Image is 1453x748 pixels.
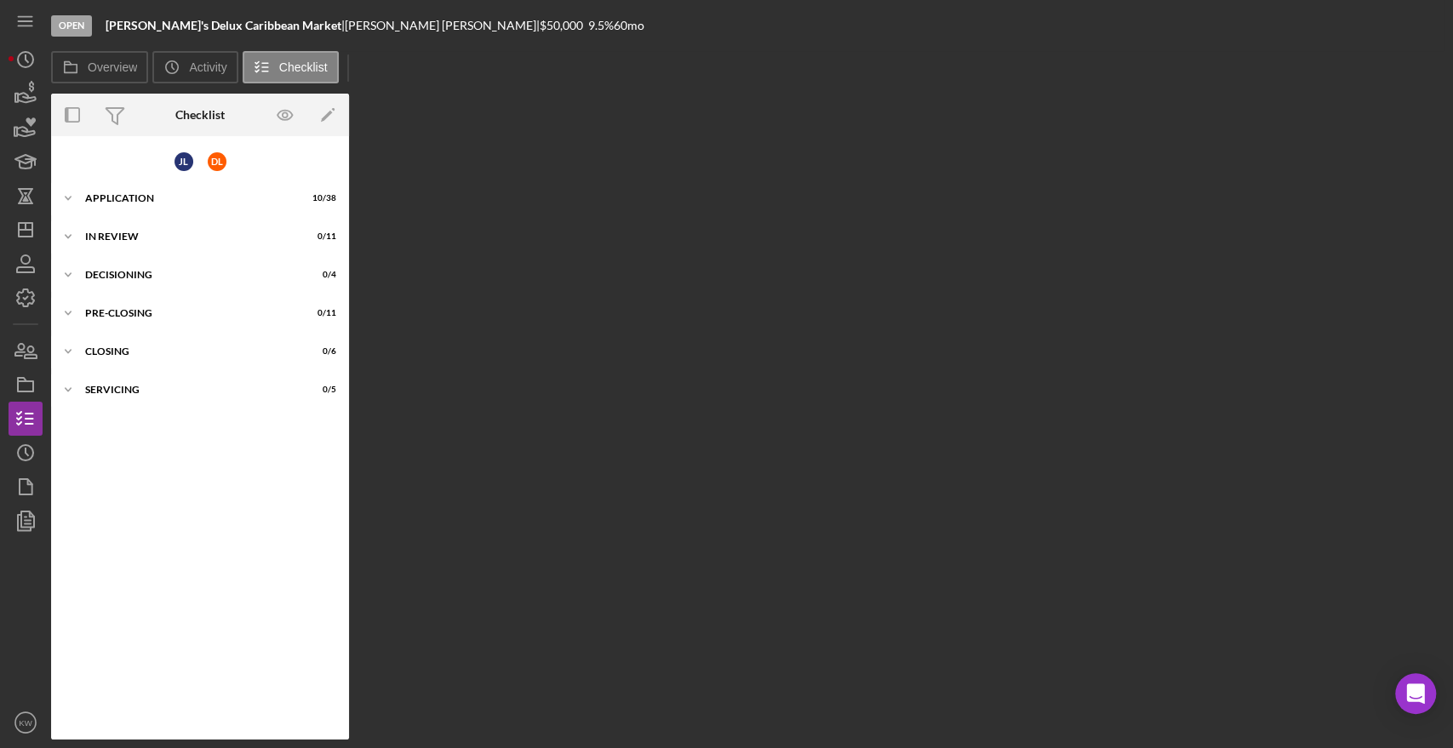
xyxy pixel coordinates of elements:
[306,270,336,280] div: 0 / 4
[88,60,137,74] label: Overview
[85,193,294,203] div: Application
[19,718,32,728] text: KW
[306,308,336,318] div: 0 / 11
[243,51,339,83] button: Checklist
[1395,673,1436,714] div: Open Intercom Messenger
[306,193,336,203] div: 10 / 38
[175,108,225,122] div: Checklist
[51,51,148,83] button: Overview
[306,231,336,242] div: 0 / 11
[306,346,336,357] div: 0 / 6
[614,19,644,32] div: 60 mo
[152,51,237,83] button: Activity
[208,152,226,171] div: D L
[106,18,341,32] b: [PERSON_NAME]'s Delux Caribbean Market
[51,15,92,37] div: Open
[106,19,345,32] div: |
[85,346,294,357] div: Closing
[540,18,583,32] span: $50,000
[9,705,43,739] button: KW
[85,270,294,280] div: Decisioning
[85,385,294,395] div: Servicing
[174,152,193,171] div: J L
[306,385,336,395] div: 0 / 5
[189,60,226,74] label: Activity
[85,231,294,242] div: In Review
[345,19,540,32] div: [PERSON_NAME] [PERSON_NAME] |
[279,60,328,74] label: Checklist
[85,308,294,318] div: Pre-Closing
[588,19,614,32] div: 9.5 %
